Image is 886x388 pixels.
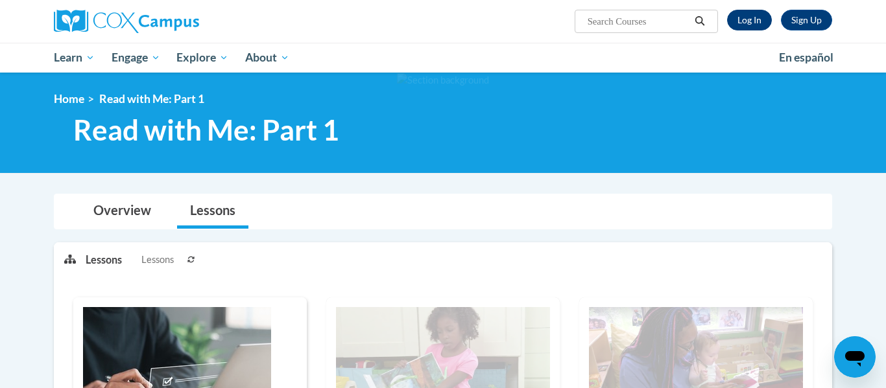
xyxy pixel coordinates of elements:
[80,194,164,229] a: Overview
[99,92,204,106] span: Read with Me: Part 1
[54,10,199,33] img: Cox Campus
[690,14,710,29] button: Search
[34,43,852,73] div: Main menu
[397,73,489,87] img: Section background
[73,113,339,147] span: Read with Me: Part 1
[834,336,876,378] iframe: Button to launch messaging window
[779,51,833,64] span: En español
[176,50,228,65] span: Explore
[86,253,122,267] p: Lessons
[586,14,690,29] input: Search Courses
[237,43,298,73] a: About
[54,50,95,65] span: Learn
[54,10,300,33] a: Cox Campus
[168,43,237,73] a: Explore
[141,253,174,267] span: Lessons
[177,194,248,229] a: Lessons
[45,43,103,73] a: Learn
[112,50,160,65] span: Engage
[771,44,842,71] a: En español
[103,43,169,73] a: Engage
[781,10,832,30] a: Register
[727,10,772,30] a: Log In
[245,50,289,65] span: About
[54,92,84,106] a: Home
